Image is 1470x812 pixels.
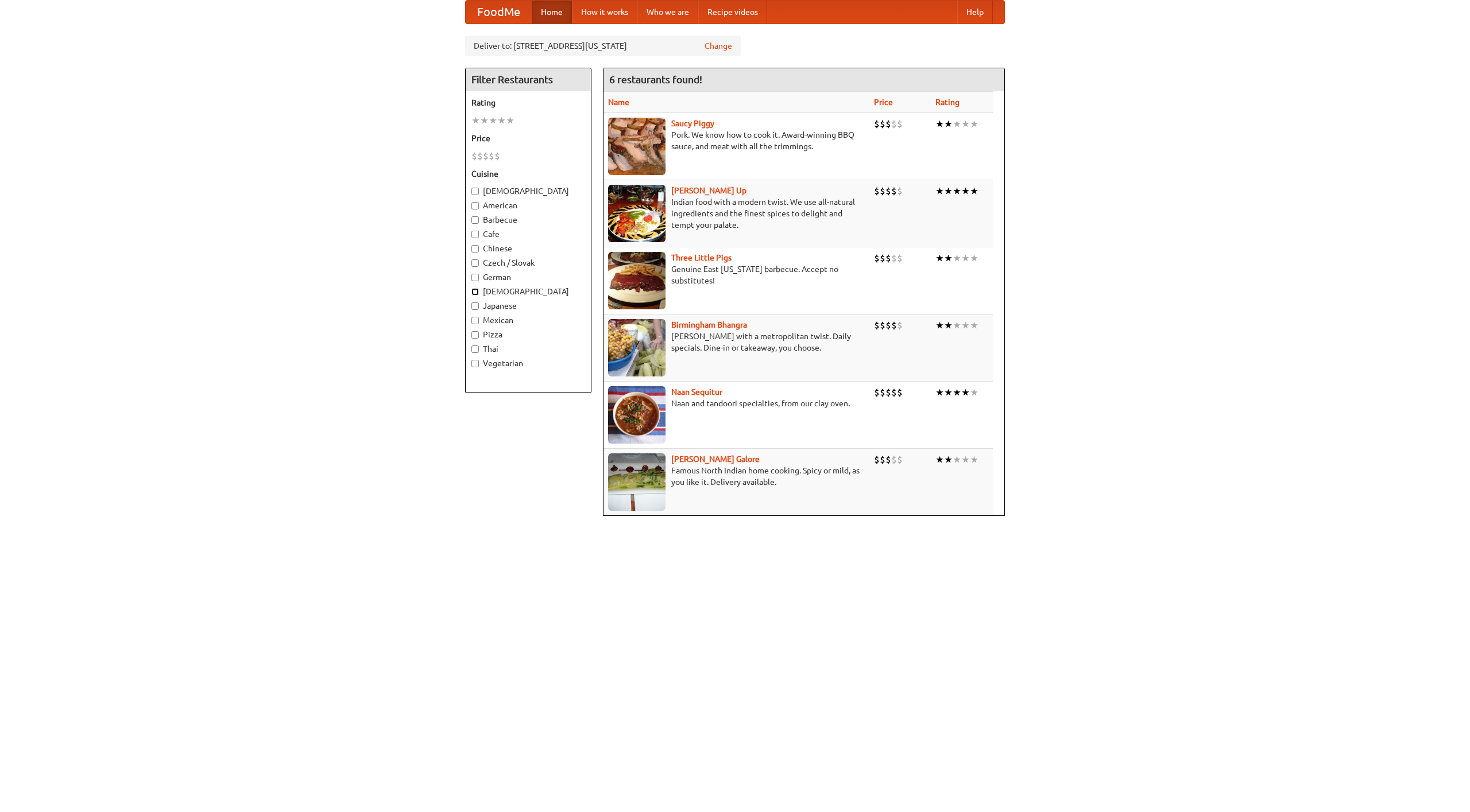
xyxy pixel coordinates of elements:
[471,133,585,144] h5: Price
[471,188,479,195] input: [DEMOGRAPHIC_DATA]
[961,118,970,130] li: ★
[953,118,961,130] li: ★
[471,274,479,281] input: German
[705,40,732,52] a: Change
[608,129,865,152] p: Pork. We know how to cook it. Award-winning BBQ sauce, and meat with all the trimmings.
[471,257,585,269] label: Czech / Slovak
[483,150,489,162] li: $
[608,386,666,444] img: naansequitur.jpg
[489,114,497,127] li: ★
[891,185,897,197] li: $
[944,118,953,130] li: ★
[671,186,746,195] a: [PERSON_NAME] Up
[671,320,747,329] a: Birmingham Bhangra
[874,185,880,197] li: $
[970,252,978,265] li: ★
[532,1,572,24] a: Home
[891,118,897,130] li: $
[471,185,585,197] label: [DEMOGRAPHIC_DATA]
[944,319,953,332] li: ★
[471,271,585,283] label: German
[506,114,514,127] li: ★
[953,252,961,265] li: ★
[471,202,479,209] input: American
[897,185,903,197] li: $
[885,118,891,130] li: $
[471,168,585,180] h5: Cuisine
[874,453,880,466] li: $
[874,319,880,332] li: $
[608,185,666,242] img: curryup.jpg
[608,319,666,376] img: bhangra.jpg
[891,319,897,332] li: $
[471,331,479,339] input: Pizza
[494,150,500,162] li: $
[953,185,961,197] li: ★
[885,252,891,265] li: $
[935,319,944,332] li: ★
[970,319,978,332] li: ★
[885,453,891,466] li: $
[471,200,585,211] label: American
[637,1,698,24] a: Who we are
[957,1,993,24] a: Help
[897,453,903,466] li: $
[897,319,903,332] li: $
[471,243,585,254] label: Chinese
[471,97,585,108] h5: Rating
[471,150,477,162] li: $
[897,386,903,399] li: $
[608,453,666,511] img: currygalore.jpg
[572,1,637,24] a: How it works
[471,231,479,238] input: Cafe
[891,453,897,466] li: $
[471,245,479,252] input: Chinese
[471,214,585,226] label: Barbecue
[944,453,953,466] li: ★
[608,465,865,488] p: Famous North Indian home cooking. Spicy or mild, as you like it. Delivery available.
[874,98,893,107] a: Price
[961,319,970,332] li: ★
[880,319,885,332] li: $
[897,252,903,265] li: $
[935,453,944,466] li: ★
[671,253,732,262] a: Three Little Pigs
[970,185,978,197] li: ★
[471,216,479,224] input: Barbecue
[935,118,944,130] li: ★
[471,360,479,367] input: Vegetarian
[608,252,666,309] img: littlepigs.jpg
[891,386,897,399] li: $
[609,74,702,85] ng-pluralize: 6 restaurants found!
[885,185,891,197] li: $
[953,453,961,466] li: ★
[471,259,479,267] input: Czech / Slovak
[935,252,944,265] li: ★
[880,118,885,130] li: $
[891,252,897,265] li: $
[880,386,885,399] li: $
[970,118,978,130] li: ★
[885,319,891,332] li: $
[671,387,722,397] a: Naan Sequitur
[961,185,970,197] li: ★
[671,454,760,464] a: [PERSON_NAME] Galore
[874,118,880,130] li: $
[489,150,494,162] li: $
[671,119,714,128] a: Saucy Piggy
[944,386,953,399] li: ★
[935,386,944,399] li: ★
[953,386,961,399] li: ★
[471,300,585,312] label: Japanese
[880,252,885,265] li: $
[471,345,479,353] input: Thai
[961,386,970,399] li: ★
[970,453,978,466] li: ★
[480,114,489,127] li: ★
[897,118,903,130] li: $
